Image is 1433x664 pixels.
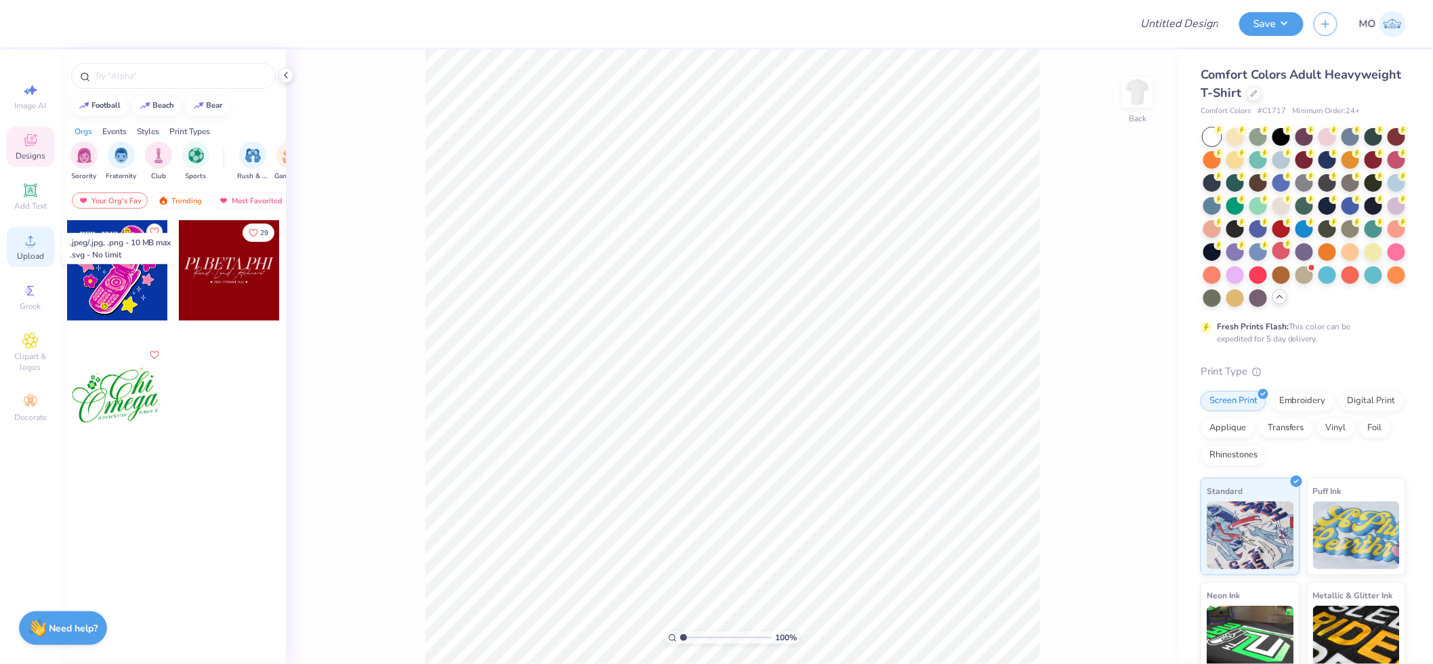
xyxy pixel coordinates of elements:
img: Mirabelle Olis [1379,11,1406,37]
div: Events [102,125,127,138]
div: filter for Sports [182,142,209,182]
div: filter for Fraternity [106,142,137,182]
img: trend_line.gif [193,102,204,110]
span: Comfort Colors Adult Heavyweight T-Shirt [1201,66,1402,101]
button: football [71,96,127,116]
div: .jpeg/.jpg, .png - 10 MB max [70,236,171,249]
button: bear [186,96,229,116]
button: filter button [145,142,172,182]
span: Metallic & Glitter Ink [1313,588,1393,602]
button: filter button [237,142,268,182]
button: Save [1239,12,1304,36]
button: Like [146,224,163,240]
span: Neon Ink [1207,588,1240,602]
span: Clipart & logos [7,351,54,373]
div: beach [153,102,175,109]
div: Digital Print [1339,391,1405,411]
img: trend_line.gif [79,102,89,110]
div: Transfers [1259,418,1313,438]
img: Game Day Image [283,148,298,163]
div: filter for Sorority [70,142,98,182]
strong: Fresh Prints Flash: [1217,321,1289,332]
span: Standard [1207,484,1243,498]
span: Rush & Bid [237,171,268,182]
span: Add Text [14,201,47,211]
div: Screen Print [1201,391,1266,411]
img: most_fav.gif [78,196,89,205]
span: # C1717 [1258,106,1286,117]
div: football [92,102,121,109]
span: Club [151,171,166,182]
button: Like [146,347,163,363]
div: .svg - No limit [70,249,171,261]
div: Your Org's Fav [72,192,148,209]
div: Foil [1359,418,1391,438]
img: trending.gif [158,196,169,205]
span: Upload [17,251,44,262]
div: Orgs [75,125,92,138]
img: Fraternity Image [114,148,129,163]
button: filter button [70,142,98,182]
div: Trending [152,192,208,209]
div: filter for Club [145,142,172,182]
span: Image AI [15,100,47,111]
img: Sorority Image [77,148,92,163]
button: filter button [274,142,306,182]
div: Print Types [169,125,210,138]
img: Standard [1207,501,1294,569]
div: Rhinestones [1201,445,1266,465]
span: Designs [16,150,45,161]
span: Sports [186,171,207,182]
input: Try "Alpha" [94,69,267,83]
button: filter button [182,142,209,182]
span: 29 [260,230,268,236]
span: 100 % [775,631,797,644]
div: Print Type [1201,364,1406,379]
button: Like [243,224,274,242]
span: Puff Ink [1313,484,1342,498]
strong: Need help? [49,622,98,635]
button: filter button [106,142,137,182]
div: Styles [137,125,159,138]
div: This color can be expedited for 5 day delivery. [1217,320,1384,345]
img: Club Image [151,148,166,163]
div: Most Favorited [212,192,289,209]
div: Vinyl [1317,418,1355,438]
div: Embroidery [1270,391,1335,411]
img: Back [1124,79,1151,106]
div: Applique [1201,418,1255,438]
span: MO [1359,16,1376,32]
img: trend_line.gif [140,102,150,110]
span: Minimum Order: 24 + [1293,106,1361,117]
div: bear [207,102,223,109]
div: filter for Rush & Bid [237,142,268,182]
img: Sports Image [188,148,204,163]
button: beach [132,96,181,116]
span: Comfort Colors [1201,106,1251,117]
div: filter for Game Day [274,142,306,182]
div: Back [1129,112,1146,125]
span: Decorate [14,412,47,423]
span: Fraternity [106,171,137,182]
span: Greek [20,301,41,312]
img: most_fav.gif [218,196,229,205]
span: Game Day [274,171,306,182]
img: Puff Ink [1313,501,1400,569]
img: Rush & Bid Image [245,148,261,163]
span: Sorority [72,171,97,182]
a: MO [1359,11,1406,37]
input: Untitled Design [1129,10,1229,37]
